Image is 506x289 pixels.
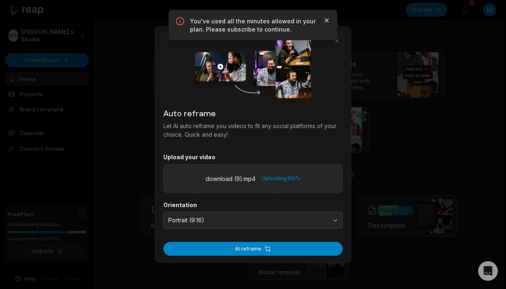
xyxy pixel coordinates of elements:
[195,35,311,99] img: auto_reframe_dialog.png
[190,17,316,34] p: You've used all the minutes allowed in your plan. Please subscribe to continue.
[163,154,343,161] label: Upload your video
[163,212,343,229] button: Portrait (9:16)
[163,122,343,139] p: Let AI auto reframe you videos to fit any social platforms of your choice. Quick and easy!
[206,174,255,183] label: download (9).mp4
[163,242,343,255] button: AI reframe
[163,201,343,208] label: Orientation
[168,217,326,224] span: Portrait (9:16)
[163,107,343,119] h2: Auto reframe
[262,174,300,183] div: Uploading 100 %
